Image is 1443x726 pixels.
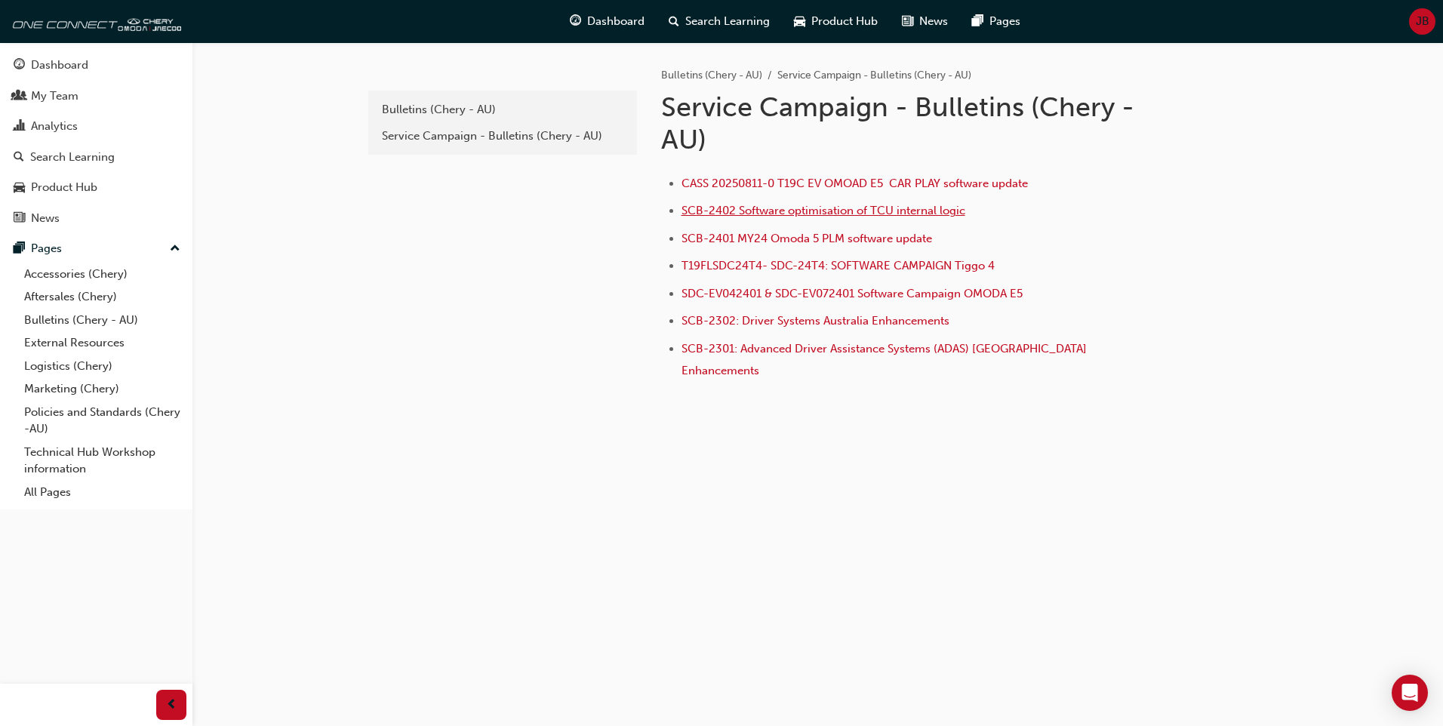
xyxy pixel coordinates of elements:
a: SCB-2402 Software optimisation of TCU internal logic [682,204,965,217]
a: Logistics (Chery) [18,355,186,378]
span: search-icon [669,12,679,31]
span: guage-icon [14,59,25,72]
span: car-icon [14,181,25,195]
span: pages-icon [14,242,25,256]
a: Accessories (Chery) [18,263,186,286]
span: Search Learning [685,13,770,30]
a: Bulletins (Chery - AU) [18,309,186,332]
div: My Team [31,88,78,105]
div: Open Intercom Messenger [1392,675,1428,711]
a: T19FLSDC24T4- SDC-24T4: SOFTWARE CAMPAIGN Tiggo 4 [682,259,995,272]
span: prev-icon [166,696,177,715]
div: Analytics [31,118,78,135]
a: CASS 20250811-0 T19C EV OMOAD E5 CAR PLAY software update [682,177,1028,190]
a: search-iconSearch Learning [657,6,782,37]
button: JB [1409,8,1435,35]
div: Pages [31,240,62,257]
div: Product Hub [31,179,97,196]
a: SCB-2302: Driver Systems Australia Enhancements [682,314,949,328]
a: All Pages [18,481,186,504]
a: Bulletins (Chery - AU) [374,97,631,123]
a: Technical Hub Workshop information [18,441,186,481]
span: search-icon [14,151,24,165]
span: Dashboard [587,13,645,30]
div: Bulletins (Chery - AU) [382,101,623,118]
div: News [31,210,60,227]
button: Pages [6,235,186,263]
a: Dashboard [6,51,186,79]
a: news-iconNews [890,6,960,37]
a: Aftersales (Chery) [18,285,186,309]
div: Search Learning [30,149,115,166]
a: News [6,205,186,232]
span: news-icon [14,212,25,226]
li: Service Campaign - Bulletins (Chery - AU) [777,67,971,85]
span: News [919,13,948,30]
a: car-iconProduct Hub [782,6,890,37]
span: up-icon [170,239,180,259]
a: External Resources [18,331,186,355]
a: guage-iconDashboard [558,6,657,37]
span: car-icon [794,12,805,31]
a: Policies and Standards (Chery -AU) [18,401,186,441]
span: pages-icon [972,12,983,31]
a: Service Campaign - Bulletins (Chery - AU) [374,123,631,149]
span: chart-icon [14,120,25,134]
div: Service Campaign - Bulletins (Chery - AU) [382,128,623,145]
span: guage-icon [570,12,581,31]
a: Marketing (Chery) [18,377,186,401]
span: people-icon [14,90,25,103]
a: pages-iconPages [960,6,1032,37]
h1: Service Campaign - Bulletins (Chery - AU) [661,91,1156,156]
a: SCB-2301: Advanced Driver Assistance Systems (ADAS) [GEOGRAPHIC_DATA] Enhancements [682,342,1090,377]
img: oneconnect [8,6,181,36]
span: Product Hub [811,13,878,30]
a: Product Hub [6,174,186,201]
a: SDC-EV042401 & SDC-EV072401 Software Campaign OMODA E5 [682,287,1023,300]
span: news-icon [902,12,913,31]
a: Bulletins (Chery - AU) [661,69,762,82]
a: Analytics [6,112,186,140]
span: Pages [989,13,1020,30]
button: DashboardMy TeamAnalyticsSearch LearningProduct HubNews [6,48,186,235]
a: Search Learning [6,143,186,171]
a: SCB-2401 MY24 Omoda 5 PLM software update [682,232,932,245]
a: My Team [6,82,186,110]
span: JB [1416,13,1429,30]
div: Dashboard [31,57,88,74]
